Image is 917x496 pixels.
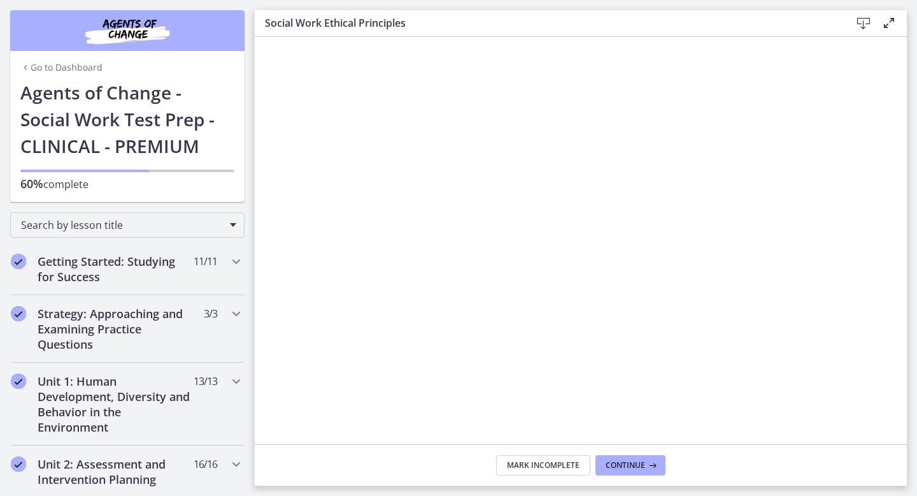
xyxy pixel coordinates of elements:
[265,15,830,31] h3: Social Work Ethical Principles
[20,61,103,74] a: Go to Dashboard
[194,456,217,472] span: 16 / 16
[496,455,590,476] button: Mark Incomplete
[38,456,193,487] h2: Unit 2: Assessment and Intervention Planning
[204,306,217,321] span: 3 / 3
[11,456,26,472] i: Completed
[606,460,645,470] span: Continue
[11,306,26,321] i: Completed
[507,460,579,470] span: Mark Incomplete
[20,79,234,159] h1: Agents of Change - Social Work Test Prep - CLINICAL - PREMIUM
[11,374,26,389] i: Completed
[194,254,217,269] span: 11 / 11
[595,455,665,476] button: Continue
[21,218,224,232] span: Search by lesson title
[51,15,204,46] img: Agents of Change
[38,306,193,352] h2: Strategy: Approaching and Examining Practice Questions
[20,176,234,192] p: complete
[10,212,245,238] div: Search by lesson title
[11,254,26,269] i: Completed
[38,374,193,435] h2: Unit 1: Human Development, Diversity and Behavior in the Environment
[38,254,193,284] h2: Getting Started: Studying for Success
[20,176,43,191] span: 60%
[194,374,217,389] span: 13 / 13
